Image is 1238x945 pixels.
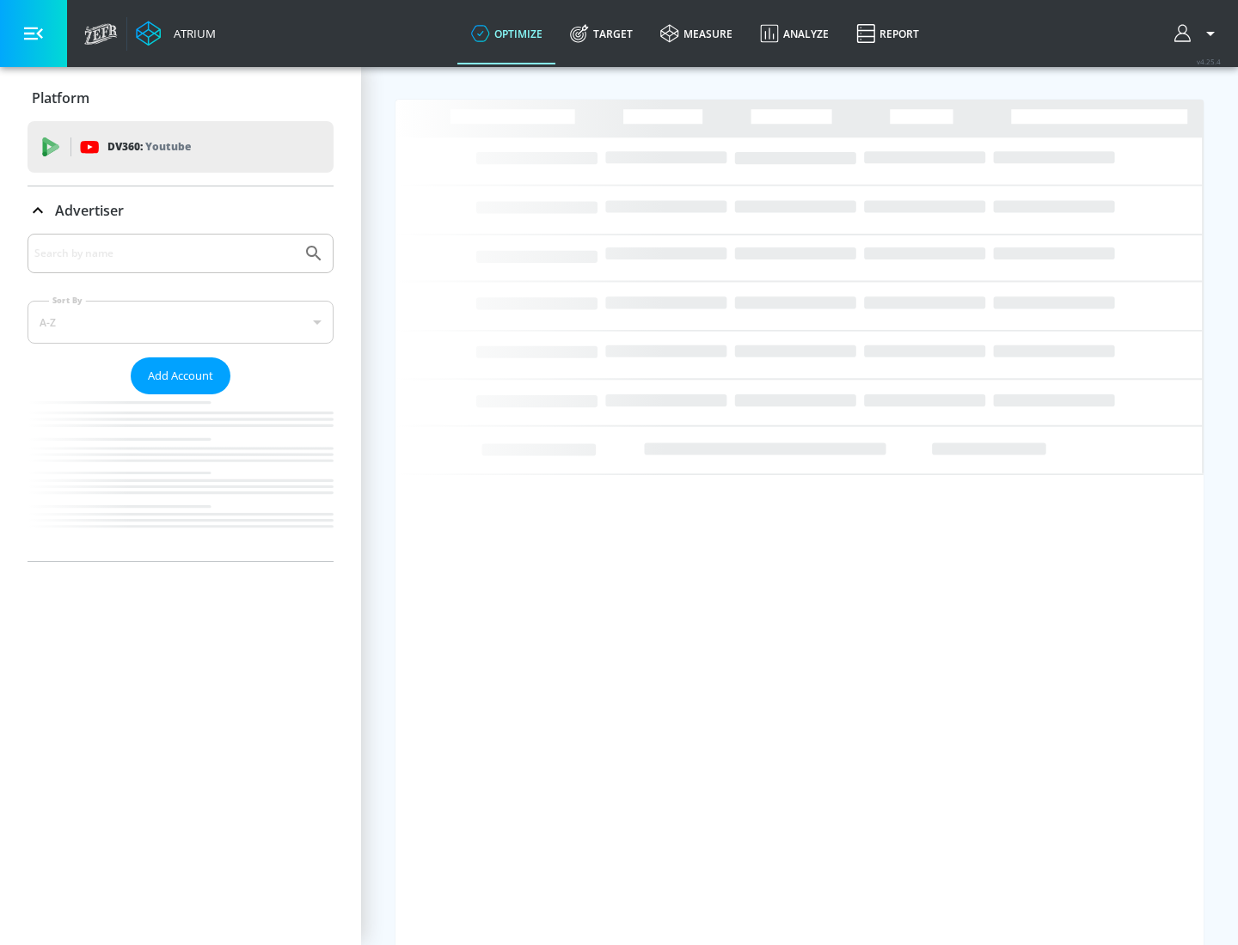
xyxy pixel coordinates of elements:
[55,201,124,220] p: Advertiser
[28,301,334,344] div: A-Z
[148,366,213,386] span: Add Account
[136,21,216,46] a: Atrium
[107,137,191,156] p: DV360:
[28,121,334,173] div: DV360: Youtube
[457,3,556,64] a: optimize
[556,3,647,64] a: Target
[746,3,843,64] a: Analyze
[28,234,334,561] div: Advertiser
[32,88,89,107] p: Platform
[28,74,334,122] div: Platform
[131,357,230,394] button: Add Account
[28,394,334,561] nav: list of Advertiser
[843,3,933,64] a: Report
[34,242,295,265] input: Search by name
[28,186,334,235] div: Advertiser
[647,3,746,64] a: measure
[167,26,216,41] div: Atrium
[145,137,191,155] p: Youtube
[1197,57,1221,66] span: v 4.25.4
[49,295,86,306] label: Sort By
